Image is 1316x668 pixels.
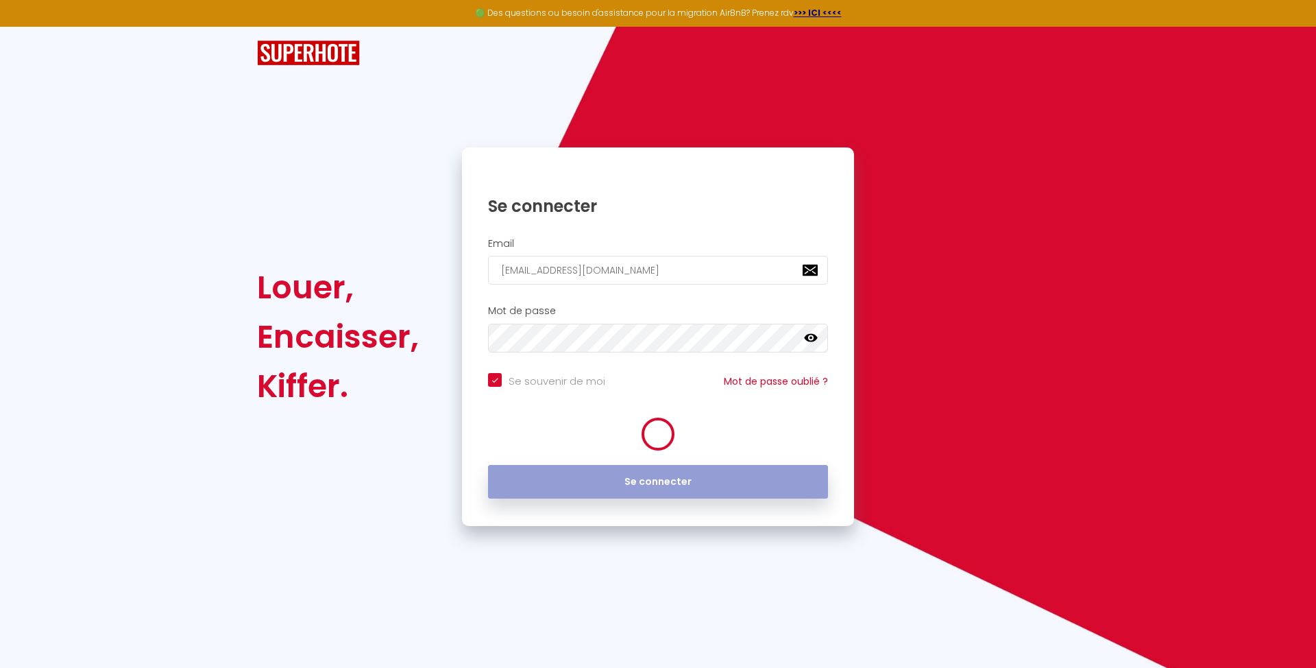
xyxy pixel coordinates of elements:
[794,7,842,19] a: >>> ICI <<<<
[488,256,828,285] input: Ton Email
[257,263,419,312] div: Louer,
[257,40,360,66] img: SuperHote logo
[257,361,419,411] div: Kiffer.
[488,238,828,250] h2: Email
[724,374,828,388] a: Mot de passe oublié ?
[257,312,419,361] div: Encaisser,
[488,195,828,217] h1: Se connecter
[488,305,828,317] h2: Mot de passe
[488,465,828,499] button: Se connecter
